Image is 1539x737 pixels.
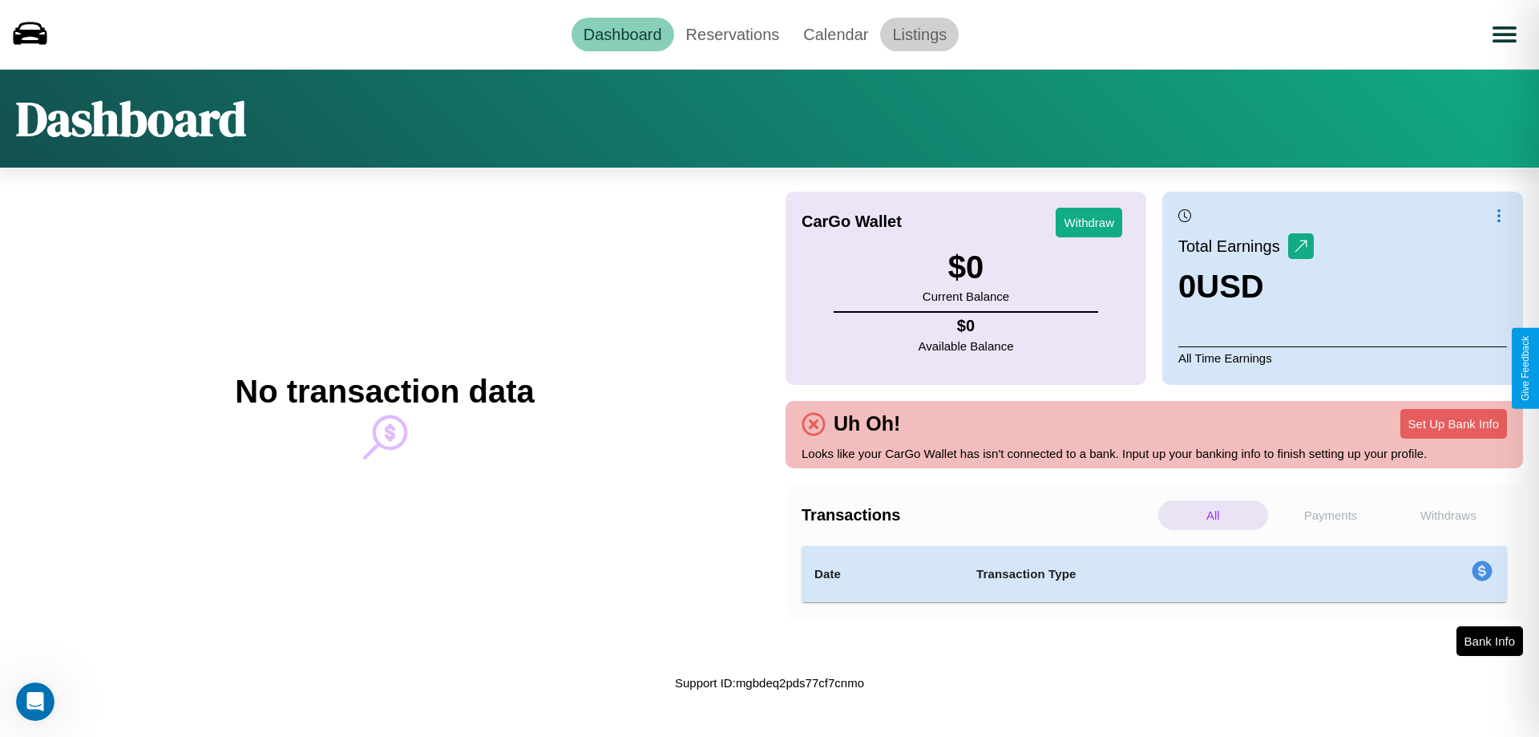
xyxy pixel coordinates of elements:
button: Open menu [1482,12,1527,57]
h4: CarGo Wallet [802,213,902,231]
a: Dashboard [572,18,674,51]
div: Give Feedback [1520,336,1531,401]
a: Listings [880,18,959,51]
p: All [1158,500,1268,530]
p: Available Balance [919,335,1014,357]
button: Bank Info [1456,626,1523,656]
table: simple table [802,546,1507,602]
h4: Transaction Type [976,565,1340,584]
h4: Date [814,565,951,584]
h3: 0 USD [1178,269,1314,305]
p: All Time Earnings [1178,346,1507,369]
p: Withdraws [1393,500,1503,530]
button: Withdraw [1056,208,1122,237]
iframe: Intercom live chat [16,682,55,721]
h2: No transaction data [235,374,534,410]
h4: Transactions [802,506,1154,524]
p: Support ID: mgbdeq2pds77cf7cnmo [675,672,864,694]
h4: Uh Oh! [826,412,908,435]
p: Total Earnings [1178,232,1288,261]
p: Payments [1276,500,1386,530]
h1: Dashboard [16,86,246,152]
h4: $ 0 [919,317,1014,335]
button: Set Up Bank Info [1400,409,1507,439]
a: Reservations [674,18,792,51]
h3: $ 0 [923,249,1009,285]
p: Looks like your CarGo Wallet has isn't connected to a bank. Input up your banking info to finish ... [802,443,1507,464]
p: Current Balance [923,285,1009,307]
a: Calendar [791,18,880,51]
